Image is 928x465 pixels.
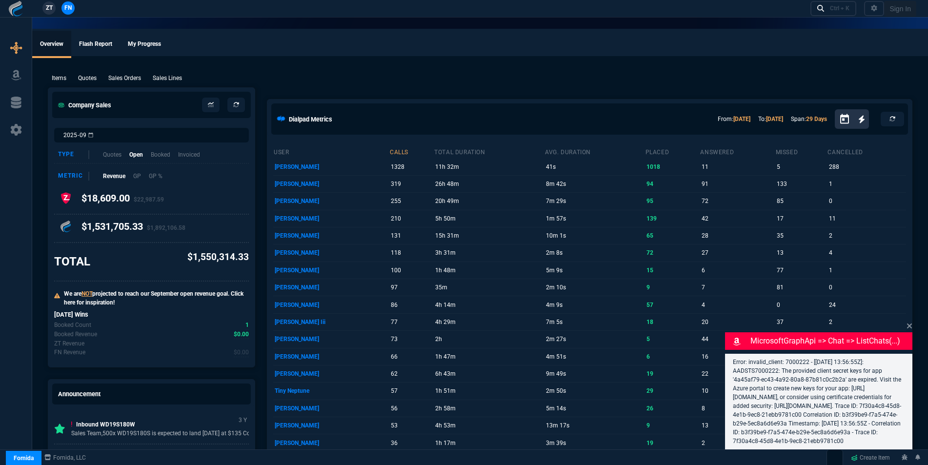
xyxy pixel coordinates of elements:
[646,160,699,174] p: 1018
[108,74,141,82] p: Sales Orders
[777,246,826,260] p: 13
[237,321,249,330] p: spec.value
[830,4,849,12] div: Ctrl + K
[829,315,905,329] p: 2
[702,402,774,415] p: 8
[546,212,643,225] p: 1m 57s
[646,332,699,346] p: 5
[435,350,543,364] p: 1h 47m
[777,194,826,208] p: 85
[275,281,388,294] p: [PERSON_NAME]
[777,229,826,243] p: 35
[391,402,432,415] p: 56
[702,263,774,277] p: 6
[546,384,643,398] p: 2m 50s
[645,144,700,158] th: placed
[829,298,905,312] p: 24
[178,150,200,159] p: Invoiced
[32,31,71,58] a: Overview
[54,348,85,357] p: Today's Fornida revenue
[546,160,643,174] p: 41s
[435,402,543,415] p: 2h 58m
[245,321,249,330] span: Today's Booked count
[646,315,699,329] p: 18
[646,436,699,450] p: 19
[275,263,388,277] p: [PERSON_NAME]
[391,263,432,277] p: 100
[546,402,643,415] p: 5m 14s
[829,160,905,174] p: 288
[81,192,164,208] h4: $18,609.00
[646,281,699,294] p: 9
[646,419,699,432] p: 9
[134,196,164,203] span: $22,987.59
[435,229,543,243] p: 15h 31m
[275,246,388,260] p: [PERSON_NAME]
[391,419,432,432] p: 53
[275,194,388,208] p: [PERSON_NAME]
[546,298,643,312] p: 4m 9s
[225,330,249,339] p: spec.value
[234,330,249,339] span: Today's Booked revenue
[187,250,249,264] p: $1,550,314.33
[700,144,775,158] th: answered
[646,367,699,381] p: 19
[435,384,543,398] p: 1h 51m
[81,221,185,236] h4: $1,531,705.33
[275,350,388,364] p: [PERSON_NAME]
[289,115,332,124] h5: Dialpad Metrics
[275,229,388,243] p: [PERSON_NAME]
[702,419,774,432] p: 13
[391,281,432,294] p: 97
[847,450,894,465] a: Create Item
[237,446,249,458] p: 3 Y
[275,436,388,450] p: [PERSON_NAME]
[758,115,783,123] p: To:
[78,74,97,82] p: Quotes
[54,339,84,348] p: Today's zaynTek revenue
[275,332,388,346] p: [PERSON_NAME]
[702,298,774,312] p: 4
[237,414,249,426] p: 3 Y
[546,194,643,208] p: 7m 29s
[435,436,543,450] p: 1h 17m
[64,3,72,12] span: FN
[702,350,774,364] p: 16
[827,144,906,158] th: cancelled
[702,281,774,294] p: 7
[391,194,432,208] p: 255
[646,350,699,364] p: 6
[646,177,699,191] p: 94
[733,358,905,445] p: Error: invalid_client: 7000222 - [[DATE] 13:56:55Z]: AADSTS7000222: The provided client secret ke...
[546,419,643,432] p: 13m 17s
[391,160,432,174] p: 1328
[777,263,826,277] p: 77
[435,332,543,346] p: 2h
[766,116,783,122] a: [DATE]
[546,350,643,364] p: 4m 51s
[81,290,92,297] span: NOT
[391,298,432,312] p: 86
[545,144,645,158] th: avg. duration
[546,263,643,277] p: 5m 9s
[273,144,389,158] th: user
[435,160,543,174] p: 11h 32m
[391,315,432,329] p: 77
[546,281,643,294] p: 2m 10s
[153,74,182,82] p: Sales Lines
[702,367,774,381] p: 22
[275,160,388,174] p: [PERSON_NAME]
[54,321,91,329] p: Today's Booked count
[702,436,774,450] p: 2
[391,177,432,191] p: 319
[646,263,699,277] p: 15
[777,177,826,191] p: 133
[391,212,432,225] p: 210
[829,281,905,294] p: 0
[646,298,699,312] p: 57
[702,194,774,208] p: 72
[775,144,827,158] th: missed
[435,419,543,432] p: 4h 53m
[702,332,774,346] p: 44
[54,330,97,339] p: Today's Booked revenue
